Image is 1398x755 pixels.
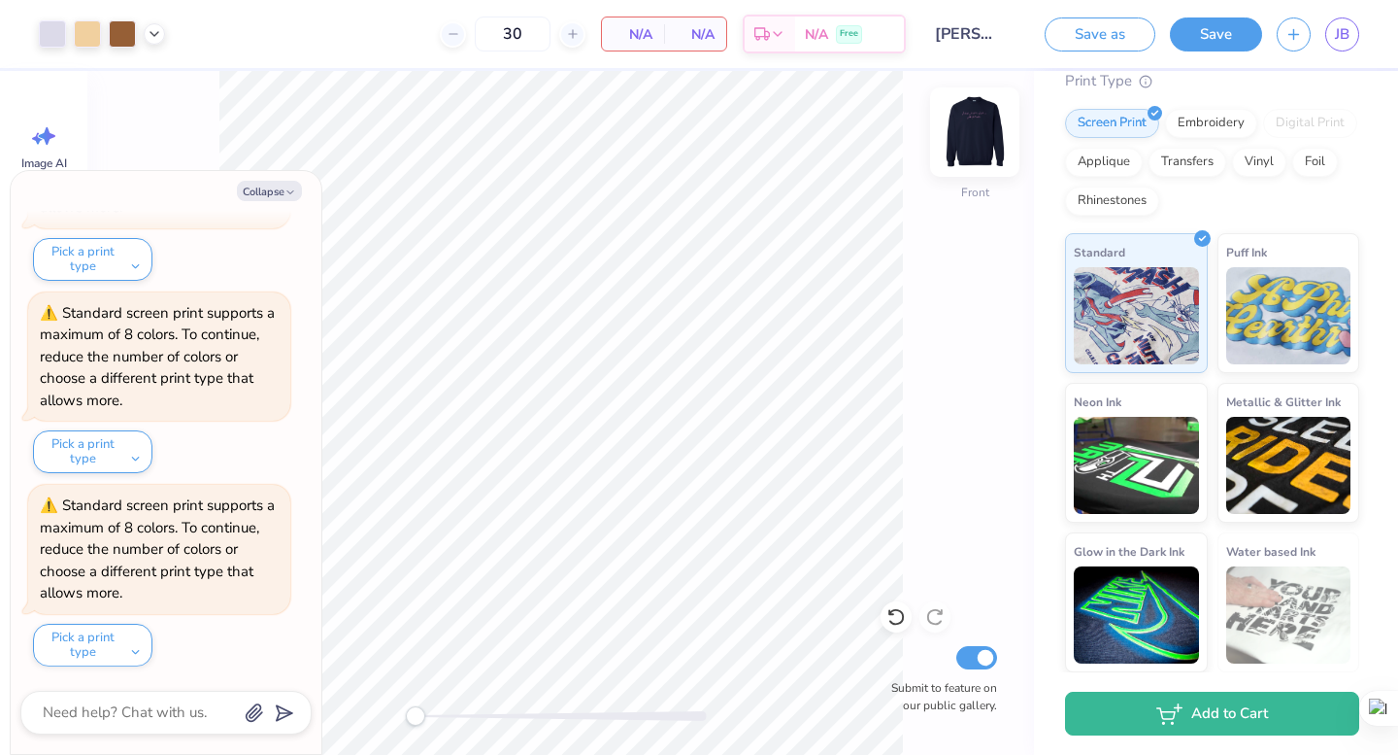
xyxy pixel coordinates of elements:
img: Neon Ink [1074,417,1199,514]
a: JB [1325,17,1359,51]
div: Digital Print [1263,109,1357,138]
div: Vinyl [1232,148,1286,177]
span: Standard [1074,242,1125,262]
button: Add to Cart [1065,692,1359,736]
input: Untitled Design [920,15,1015,53]
button: Pick a print type [33,624,152,667]
div: Standard screen print supports a maximum of 8 colors. To continue, reduce the number of colors or... [40,303,275,410]
span: N/A [676,24,715,45]
label: Submit to feature on our public gallery. [881,679,997,714]
button: Save as [1045,17,1155,51]
div: Embroidery [1165,109,1257,138]
div: Accessibility label [406,706,425,726]
div: Screen Print [1065,109,1159,138]
span: Neon Ink [1074,392,1121,412]
img: Standard [1074,267,1199,364]
span: Free [840,27,858,41]
div: Standard screen print supports a maximum of 8 colors. To continue, reduce the number of colors or... [40,496,275,602]
div: Rhinestones [1065,187,1159,216]
img: Metallic & Glitter Ink [1226,417,1351,514]
img: Front [936,93,1014,171]
img: Puff Ink [1226,267,1351,364]
button: Collapse [237,181,302,201]
span: JB [1335,23,1349,46]
div: Applique [1065,148,1143,177]
span: Metallic & Glitter Ink [1226,392,1341,412]
button: Save [1170,17,1262,51]
span: Puff Ink [1226,242,1267,262]
div: Front [961,184,989,201]
span: N/A [805,24,828,45]
div: Foil [1292,148,1338,177]
button: Pick a print type [33,238,152,281]
span: Water based Ink [1226,541,1315,562]
img: Water based Ink [1226,566,1351,664]
div: Print Type [1065,70,1359,92]
div: Transfers [1148,148,1226,177]
input: – – [475,17,550,51]
span: Glow in the Dark Ink [1074,541,1184,562]
button: Pick a print type [33,430,152,473]
img: Glow in the Dark Ink [1074,566,1199,664]
span: Image AI [21,155,67,171]
span: N/A [614,24,652,45]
